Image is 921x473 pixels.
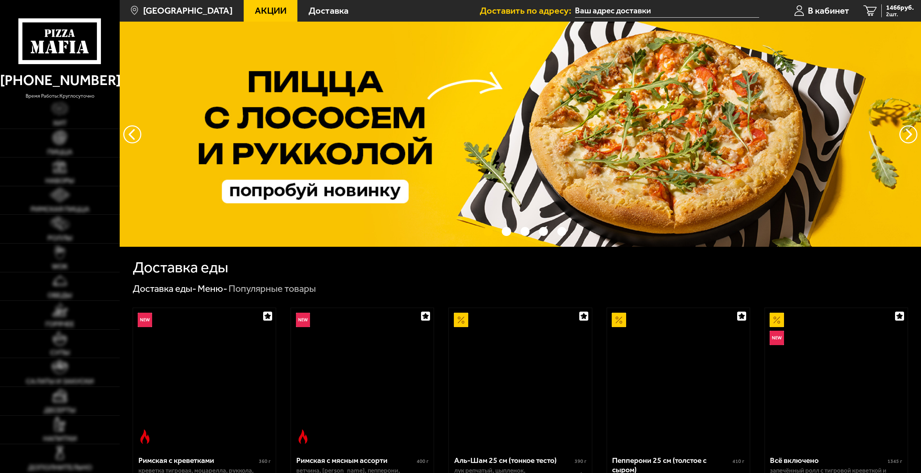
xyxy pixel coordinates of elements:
a: АкционныйПепперони 25 см (толстое с сыром) [607,308,750,449]
span: Хит [53,120,67,127]
button: точки переключения [557,227,567,236]
span: Римская пицца [31,206,89,213]
a: АкционныйНовинкаВсё включено [765,308,908,449]
img: Острое блюдо [296,429,310,444]
img: Новинка [296,313,310,327]
span: Горячее [45,321,74,328]
button: точки переключения [502,227,511,236]
span: Наборы [45,177,74,184]
button: точки переключения [521,227,530,236]
span: 1345 г [887,458,902,464]
span: Дополнительно [28,464,92,471]
span: Салаты и закуски [26,378,94,385]
span: 410 г [732,458,744,464]
span: В кабинет [808,6,849,15]
div: Аль-Шам 25 см (тонкое тесто) [454,456,573,465]
div: Римская с мясным ассорти [296,456,415,465]
span: 1466 руб. [886,4,914,11]
span: Доставить по адресу: [480,6,575,15]
a: АкционныйАль-Шам 25 см (тонкое тесто) [449,308,592,449]
img: Новинка [770,331,784,345]
button: точки переключения [483,227,493,236]
span: 2 шт. [886,12,914,17]
span: Напитки [43,435,77,442]
span: Роллы [48,235,72,242]
button: следующий [123,125,141,143]
img: Акционный [770,313,784,327]
span: Обеды [48,292,72,299]
button: предыдущий [899,125,917,143]
span: [GEOGRAPHIC_DATA] [143,6,233,15]
input: Ваш адрес доставки [575,4,759,18]
span: Доставка [309,6,349,15]
span: 390 г [575,458,586,464]
img: Острое блюдо [138,429,152,444]
a: НовинкаОстрое блюдоРимская с мясным ассорти [291,308,434,449]
span: Десерты [44,407,76,414]
span: 360 г [259,458,271,464]
span: 400 г [417,458,429,464]
img: Новинка [138,313,152,327]
button: точки переключения [539,227,548,236]
a: Меню- [198,283,227,294]
div: Римская с креветками [138,456,257,465]
a: НовинкаОстрое блюдоРимская с креветками [133,308,276,449]
span: WOK [52,263,68,270]
h1: Доставка еды [133,260,228,275]
div: Популярные товары [229,282,316,295]
img: Акционный [612,313,626,327]
img: Акционный [454,313,468,327]
span: Пицца [47,148,72,156]
a: Доставка еды- [133,283,196,294]
span: Акции [255,6,287,15]
span: Супы [50,349,70,356]
div: Всё включено [770,456,886,465]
